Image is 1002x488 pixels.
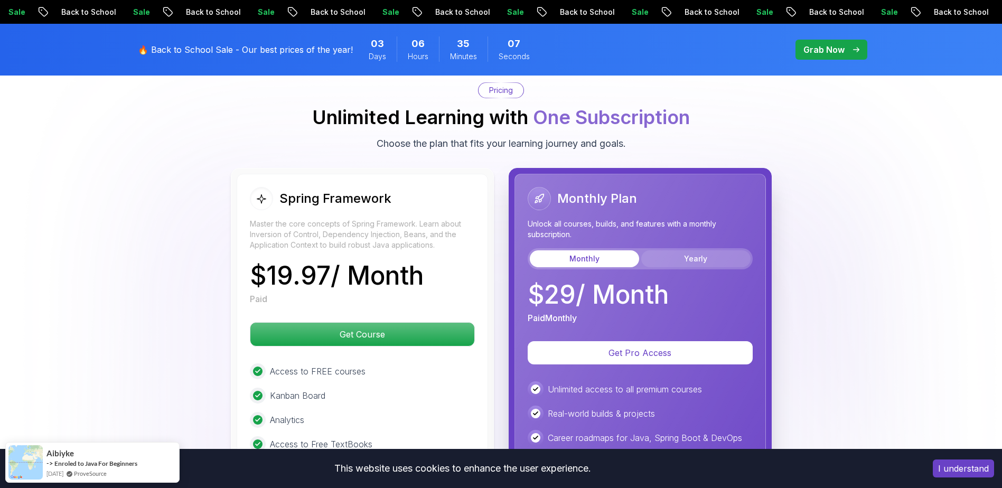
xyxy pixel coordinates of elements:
[641,250,751,267] button: Yearly
[377,136,626,151] p: Choose the plan that fits your learning journey and goals.
[125,7,158,17] p: Sale
[801,7,873,17] p: Back to School
[530,250,639,267] button: Monthly
[548,407,655,420] p: Real-world builds & projects
[551,7,623,17] p: Back to School
[623,7,657,17] p: Sale
[270,389,325,402] p: Kanban Board
[279,190,391,207] h2: Spring Framework
[925,7,997,17] p: Back to School
[74,469,107,478] a: ProveSource
[676,7,748,17] p: Back to School
[138,43,353,56] p: 🔥 Back to School Sale - Our best prices of the year!
[528,219,753,240] p: Unlock all courses, builds, and features with a monthly subscription.
[508,36,520,51] span: 7 Seconds
[249,7,283,17] p: Sale
[270,438,372,451] p: Access to Free TextBooks
[528,341,753,364] button: Get Pro Access
[250,322,475,346] button: Get Course
[8,457,917,480] div: This website uses cookies to enhance the user experience.
[250,293,267,305] p: Paid
[528,348,753,358] a: Get Pro Access
[499,7,532,17] p: Sale
[374,7,408,17] p: Sale
[177,7,249,17] p: Back to School
[46,469,63,478] span: [DATE]
[533,106,690,129] span: One Subscription
[803,43,845,56] p: Grab Now
[53,7,125,17] p: Back to School
[933,459,994,477] button: Accept cookies
[270,414,304,426] p: Analytics
[270,365,366,378] p: Access to FREE courses
[528,282,669,307] p: $ 29 / Month
[46,459,53,467] span: ->
[54,459,137,467] a: Enroled to Java For Beginners
[499,51,530,62] span: Seconds
[489,85,513,96] p: Pricing
[450,51,477,62] span: Minutes
[748,7,782,17] p: Sale
[408,51,428,62] span: Hours
[312,107,690,128] h2: Unlimited Learning with
[873,7,906,17] p: Sale
[250,329,475,340] a: Get Course
[8,445,43,480] img: provesource social proof notification image
[250,219,475,250] p: Master the core concepts of Spring Framework. Learn about Inversion of Control, Dependency Inject...
[548,431,742,444] p: Career roadmaps for Java, Spring Boot & DevOps
[411,36,425,51] span: 6 Hours
[427,7,499,17] p: Back to School
[528,312,577,324] p: Paid Monthly
[302,7,374,17] p: Back to School
[250,263,424,288] p: $ 19.97 / Month
[557,190,637,207] h2: Monthly Plan
[46,449,74,458] span: Aibiyke
[371,36,384,51] span: 3 Days
[457,36,470,51] span: 35 Minutes
[369,51,386,62] span: Days
[548,383,702,396] p: Unlimited access to all premium courses
[250,323,474,346] p: Get Course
